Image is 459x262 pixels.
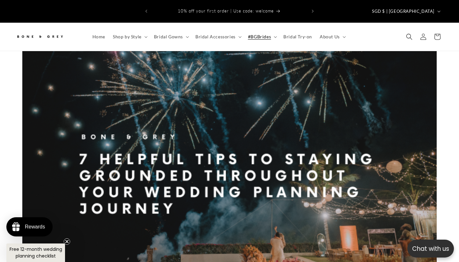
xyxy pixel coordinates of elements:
summary: Bridal Accessories [192,30,244,43]
summary: About Us [316,30,348,43]
a: Bridal Try-on [280,30,316,43]
div: Rewards [25,224,45,230]
button: Next announcement [306,5,320,17]
button: SGD $ | [GEOGRAPHIC_DATA] [368,5,443,17]
a: Home [89,30,109,43]
a: Bone and Grey Bridal [14,29,82,44]
button: Previous announcement [139,5,153,17]
summary: #BGBrides [244,30,280,43]
span: Shop by Style [113,34,142,40]
span: Bridal Try-on [283,34,312,40]
summary: Shop by Style [109,30,150,43]
span: Free 12-month wedding planning checklist [10,246,62,259]
span: Home [92,34,105,40]
button: Open chatbox [407,240,454,258]
span: About Us [320,34,340,40]
button: Close teaser [64,238,70,245]
p: Chat with us [407,244,454,253]
img: Bone and Grey Bridal [16,31,64,42]
span: #BGBrides [248,34,271,40]
span: Bridal Gowns [154,34,183,40]
span: 10% off your first order | Use code: welcome [178,8,274,13]
span: Bridal Accessories [195,34,236,40]
div: Free 12-month wedding planning checklistClose teaser [6,243,65,262]
span: SGD $ | [GEOGRAPHIC_DATA] [372,8,434,15]
summary: Bridal Gowns [150,30,192,43]
summary: Search [402,30,416,44]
